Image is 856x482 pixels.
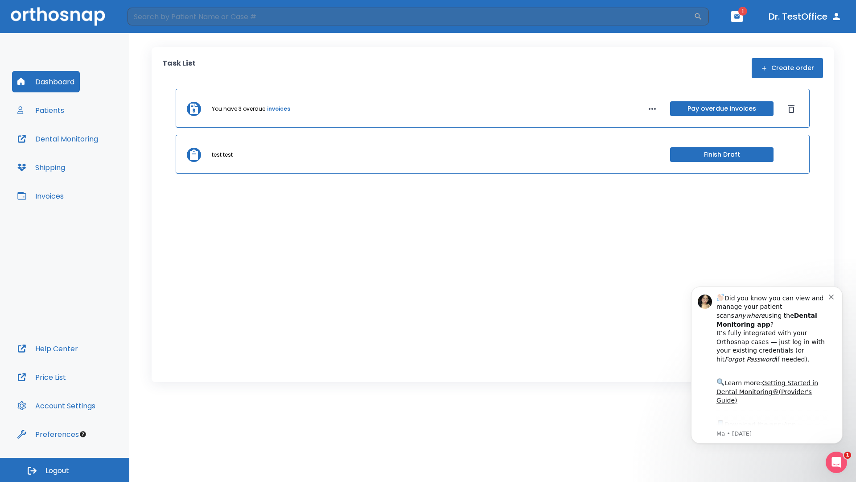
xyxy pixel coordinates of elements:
[11,7,105,25] img: Orthosnap
[12,395,101,416] button: Account Settings
[39,148,118,164] a: App Store
[39,145,151,191] div: Download the app: | ​ Let us know if you need help getting started!
[212,151,233,159] p: test test
[738,7,747,16] span: 1
[39,157,151,165] p: Message from Ma, sent 1w ago
[162,58,196,78] p: Task List
[128,8,694,25] input: Search by Patient Name or Case #
[12,128,103,150] button: Dental Monitoring
[12,100,70,121] button: Patients
[12,338,83,359] button: Help Center
[12,157,70,178] button: Shipping
[670,101,774,116] button: Pay overdue invoices
[12,366,71,388] button: Price List
[151,19,158,26] button: Dismiss notification
[12,71,80,92] button: Dashboard
[752,58,823,78] button: Create order
[784,102,798,116] button: Dismiss
[678,273,856,458] iframe: Intercom notifications message
[79,430,87,438] div: Tooltip anchor
[844,452,851,459] span: 1
[765,8,845,25] button: Dr. TestOffice
[826,452,847,473] iframe: Intercom live chat
[45,466,69,476] span: Logout
[212,105,265,113] p: You have 3 overdue
[12,185,69,207] button: Invoices
[670,147,774,162] button: Finish Draft
[12,424,84,445] button: Preferences
[267,105,290,113] a: invoices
